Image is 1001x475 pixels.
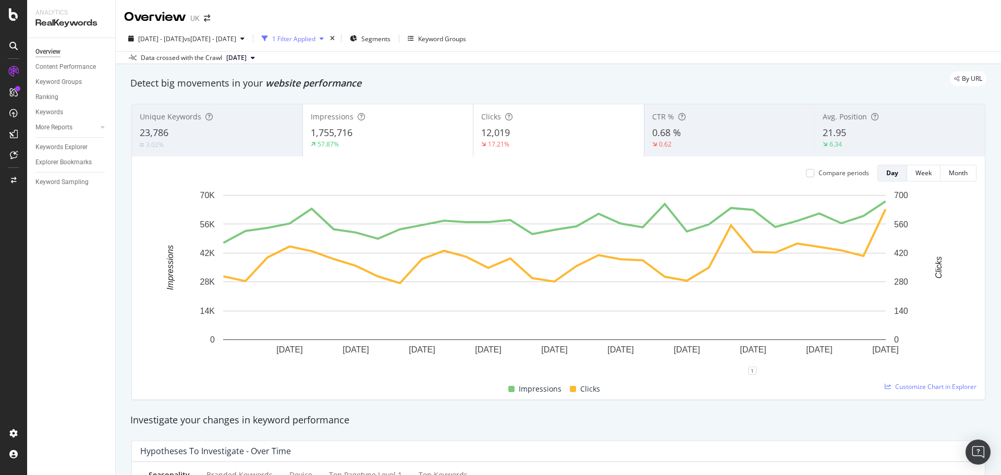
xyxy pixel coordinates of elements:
[141,53,222,63] div: Data crossed with the Crawl
[35,122,97,133] a: More Reports
[200,249,215,258] text: 42K
[404,30,470,47] button: Keyword Groups
[311,112,353,121] span: Impressions
[200,191,215,200] text: 70K
[877,165,907,181] button: Day
[222,52,259,64] button: [DATE]
[35,157,92,168] div: Explorer Bookmarks
[652,126,681,139] span: 0.68 %
[481,126,510,139] span: 12,019
[35,62,108,72] a: Content Performance
[748,367,756,375] div: 1
[35,17,107,29] div: RealKeywords
[541,345,567,354] text: [DATE]
[35,92,108,103] a: Ranking
[35,177,89,188] div: Keyword Sampling
[481,112,501,121] span: Clicks
[361,34,390,43] span: Segments
[35,142,108,153] a: Keywords Explorer
[140,190,969,371] svg: A chart.
[35,8,107,17] div: Analytics
[204,15,210,22] div: arrow-right-arrow-left
[140,112,201,121] span: Unique Keywords
[200,307,215,315] text: 14K
[418,34,466,43] div: Keyword Groups
[311,126,352,139] span: 1,755,716
[343,345,369,354] text: [DATE]
[829,140,842,149] div: 6.34
[130,413,986,427] div: Investigate your changes in keyword performance
[346,30,395,47] button: Segments
[140,126,168,139] span: 23,786
[895,382,976,391] span: Customize Chart in Explorer
[475,345,501,354] text: [DATE]
[35,77,108,88] a: Keyword Groups
[894,335,899,344] text: 0
[886,168,898,177] div: Day
[934,257,943,279] text: Clicks
[226,53,247,63] span: 2025 Aug. 30th
[35,142,88,153] div: Keywords Explorer
[184,34,236,43] span: vs [DATE] - [DATE]
[652,112,674,121] span: CTR %
[872,345,898,354] text: [DATE]
[328,33,337,44] div: times
[950,71,986,86] div: legacy label
[740,345,766,354] text: [DATE]
[488,140,509,149] div: 17.21%
[966,440,991,465] div: Open Intercom Messenger
[318,140,339,149] div: 57.87%
[35,46,108,57] a: Overview
[894,191,908,200] text: 700
[894,220,908,228] text: 560
[907,165,941,181] button: Week
[35,62,96,72] div: Content Performance
[35,46,60,57] div: Overview
[894,307,908,315] text: 140
[35,107,63,118] div: Keywords
[210,335,215,344] text: 0
[607,345,633,354] text: [DATE]
[272,34,315,43] div: 1 Filter Applied
[190,13,200,23] div: UK
[35,92,58,103] div: Ranking
[35,157,108,168] a: Explorer Bookmarks
[941,165,976,181] button: Month
[659,140,672,149] div: 0.62
[124,30,249,47] button: [DATE] - [DATE]vs[DATE] - [DATE]
[806,345,832,354] text: [DATE]
[519,383,561,395] span: Impressions
[35,77,82,88] div: Keyword Groups
[823,126,846,139] span: 21.95
[200,220,215,228] text: 56K
[200,277,215,286] text: 28K
[140,143,144,147] img: Equal
[258,30,328,47] button: 1 Filter Applied
[915,168,932,177] div: Week
[35,122,72,133] div: More Reports
[894,249,908,258] text: 420
[276,345,302,354] text: [DATE]
[674,345,700,354] text: [DATE]
[409,345,435,354] text: [DATE]
[819,168,869,177] div: Compare periods
[35,177,108,188] a: Keyword Sampling
[962,76,982,82] span: By URL
[146,140,164,149] div: 3.02%
[138,34,184,43] span: [DATE] - [DATE]
[823,112,867,121] span: Avg. Position
[124,8,186,26] div: Overview
[140,446,291,456] div: Hypotheses to Investigate - Over Time
[949,168,968,177] div: Month
[580,383,600,395] span: Clicks
[35,107,108,118] a: Keywords
[885,382,976,391] a: Customize Chart in Explorer
[894,277,908,286] text: 280
[166,245,175,290] text: Impressions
